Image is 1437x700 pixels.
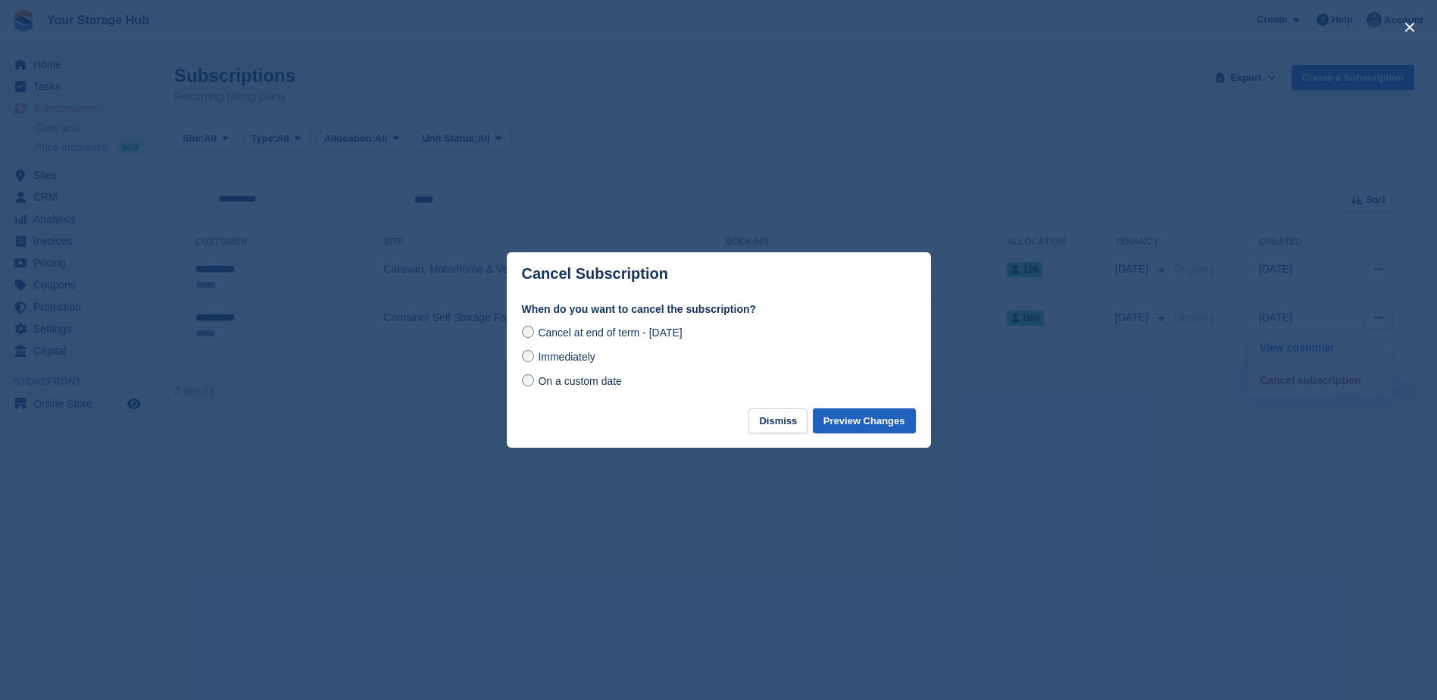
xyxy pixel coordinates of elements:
button: Dismiss [748,408,808,433]
input: On a custom date [522,374,534,386]
label: When do you want to cancel the subscription? [522,302,916,317]
span: On a custom date [538,375,622,387]
input: Immediately [522,350,534,362]
button: close [1398,15,1422,39]
input: Cancel at end of term - [DATE] [522,326,534,338]
button: Preview Changes [813,408,916,433]
span: Immediately [538,351,595,363]
span: Cancel at end of term - [DATE] [538,327,682,339]
p: Cancel Subscription [522,265,668,283]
